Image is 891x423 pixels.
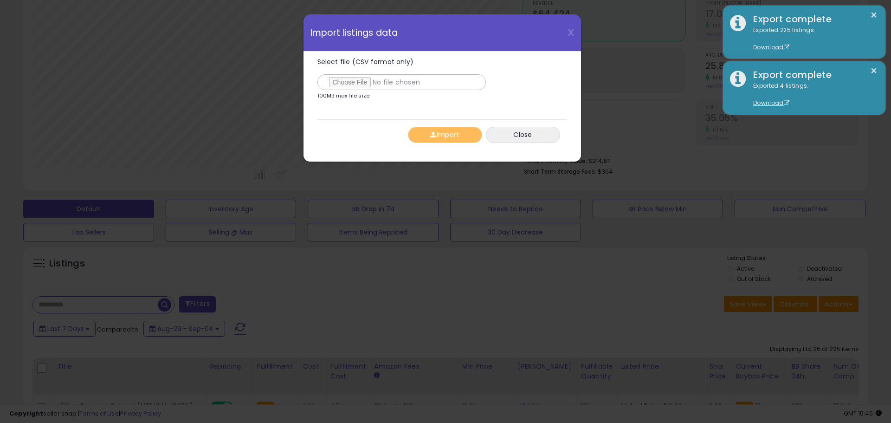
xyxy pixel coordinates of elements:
[870,65,878,77] button: ×
[870,9,878,21] button: ×
[753,43,789,51] a: Download
[746,82,878,108] div: Exported 4 listings.
[317,57,414,66] span: Select file (CSV format only)
[746,68,878,82] div: Export complete
[746,26,878,52] div: Exported 225 listings.
[310,28,398,37] span: Import listings data
[486,127,560,143] button: Close
[408,127,482,143] button: Import
[753,99,789,107] a: Download
[568,26,574,39] span: X
[746,13,878,26] div: Export complete
[317,93,370,98] p: 100MB max file size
